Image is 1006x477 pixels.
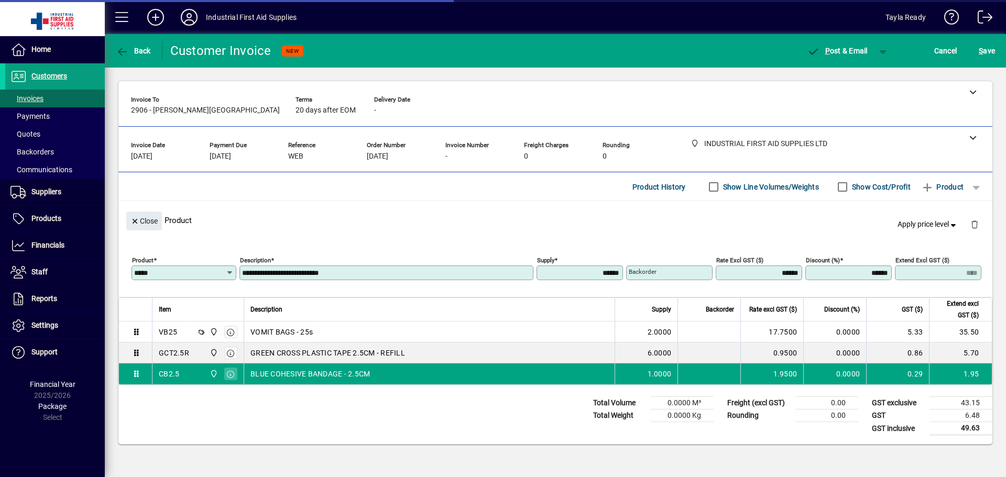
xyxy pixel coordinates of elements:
span: Discount (%) [824,304,860,315]
span: Close [130,213,158,230]
mat-label: Backorder [629,268,657,275]
span: INDUSTRIAL FIRST AID SUPPLIES LTD [207,347,219,359]
span: 0 [524,152,528,161]
span: ost & Email [807,47,868,55]
div: 0.9500 [747,348,797,358]
span: WEB [288,152,303,161]
span: Staff [31,268,48,276]
a: Home [5,37,105,63]
span: Financials [31,241,64,249]
span: ave [979,42,995,59]
td: 0.0000 [803,321,866,342]
span: Apply price level [898,219,958,230]
a: Suppliers [5,179,105,205]
span: 2906 - [PERSON_NAME][GEOGRAPHIC_DATA] [131,106,280,115]
button: Delete [962,212,987,237]
span: Payments [10,112,50,120]
span: Package [38,402,67,411]
mat-label: Rate excl GST ($) [716,257,763,264]
div: 17.7500 [747,327,797,337]
div: CB2.5 [159,369,179,379]
a: Invoices [5,90,105,107]
a: Backorders [5,143,105,161]
td: GST [867,409,930,422]
div: Industrial First Aid Supplies [206,9,297,26]
span: Home [31,45,51,53]
span: Products [31,214,61,223]
td: GST exclusive [867,397,930,409]
div: Tayla Ready [885,9,926,26]
td: GST inclusive [867,422,930,435]
span: Customers [31,72,67,80]
button: Product [916,178,969,196]
td: 0.0000 M³ [651,397,714,409]
div: Product [118,201,992,239]
mat-label: Discount (%) [806,257,840,264]
td: 5.70 [929,342,992,363]
span: Product [921,179,964,195]
span: [DATE] [210,152,231,161]
span: Reports [31,294,57,303]
span: Backorder [706,304,734,315]
div: 1.9500 [747,369,797,379]
a: Support [5,339,105,365]
td: 1.95 [929,363,992,384]
td: 0.00 [795,409,858,422]
span: INDUSTRIAL FIRST AID SUPPLIES LTD [207,368,219,380]
a: Payments [5,107,105,125]
span: 20 days after EOM [296,106,356,115]
span: Extend excl GST ($) [936,298,979,321]
td: 0.86 [866,342,929,363]
button: Profile [172,8,206,27]
span: Support [31,348,58,356]
span: Invoices [10,94,43,103]
mat-label: Extend excl GST ($) [895,257,949,264]
span: - [445,152,447,161]
span: INDUSTRIAL FIRST AID SUPPLIES LTD [207,326,219,338]
td: Rounding [722,409,795,422]
span: [DATE] [367,152,388,161]
span: Back [116,47,151,55]
a: Financials [5,232,105,259]
span: Settings [31,321,58,329]
td: 0.00 [795,397,858,409]
span: 2.0000 [648,327,672,337]
span: S [979,47,983,55]
a: Settings [5,313,105,339]
td: 0.29 [866,363,929,384]
div: Customer Invoice [170,42,271,59]
td: 6.48 [930,409,992,422]
span: - [374,106,376,115]
span: Cancel [934,42,957,59]
span: 0 [603,152,607,161]
label: Show Line Volumes/Weights [721,182,819,192]
span: Rate excl GST ($) [749,304,797,315]
div: GCT2.5R [159,348,189,358]
span: Suppliers [31,187,61,196]
app-page-header-button: Back [105,41,162,60]
span: Communications [10,165,72,174]
span: Supply [652,304,671,315]
button: Close [126,212,162,230]
label: Show Cost/Profit [850,182,911,192]
span: Product History [632,179,686,195]
td: Total Weight [588,409,651,422]
span: VOMIT BAGS - 25s [250,327,313,337]
span: GREEN CROSS PLASTIC TAPE 2.5CM - REFILL [250,348,405,358]
td: 0.0000 [803,342,866,363]
a: Logout [970,2,993,36]
a: Quotes [5,125,105,143]
a: Knowledge Base [936,2,959,36]
span: [DATE] [131,152,152,161]
td: 0.0000 Kg [651,409,714,422]
app-page-header-button: Close [124,216,165,225]
button: Apply price level [893,215,963,234]
a: Products [5,206,105,232]
span: P [825,47,830,55]
a: Staff [5,259,105,285]
span: Quotes [10,130,40,138]
td: 0.0000 [803,363,866,384]
button: Save [976,41,998,60]
mat-label: Description [240,257,271,264]
td: 35.50 [929,321,992,342]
